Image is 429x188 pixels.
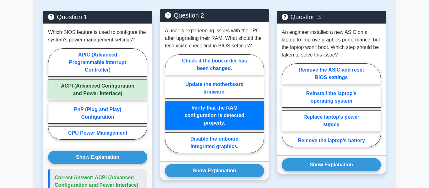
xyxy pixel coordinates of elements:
label: PnP (Plug and Play) Configuration [48,103,147,124]
label: CPU Power Management [48,126,147,140]
h5: Question 1 [48,13,147,21]
label: Replace laptop's power supply [282,110,381,131]
label: ACPI (Advanced Configuration and Power Interface) [48,79,147,100]
p: An engineer installed a new ASIC on a laptop to improve graphics performance, but the laptop won'... [282,29,381,59]
span: Correct Answer: ACPI (Advanced Configuration and Power Interface) [55,175,138,188]
button: Show Explanation [165,164,264,177]
label: Disable the onboard integrated graphics. [165,132,264,153]
p: A user is experiencing issues with their PC after upgrading their RAM. What should the technician... [165,27,264,50]
label: Check if the boot order has been changed. [165,54,264,75]
button: Show Explanation [48,151,147,164]
label: Remove the ASIC and reset BIOS settings [282,63,381,84]
label: Verify that the RAM configuration is detected properly. [165,101,264,130]
button: Show Explanation [282,158,381,171]
h5: Question 3 [282,13,381,21]
h5: Question 2 [165,12,264,19]
label: Remove the laptop's battery [282,134,381,147]
p: Which BIOS feature is used to configure the system's power management settings? [48,29,147,44]
label: APIC (Advanced Programmable Interrupt Controller) [48,48,147,77]
label: Update the motherboard firmware. [165,78,264,99]
label: Reinstall the laptop's operating system [282,87,381,108]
